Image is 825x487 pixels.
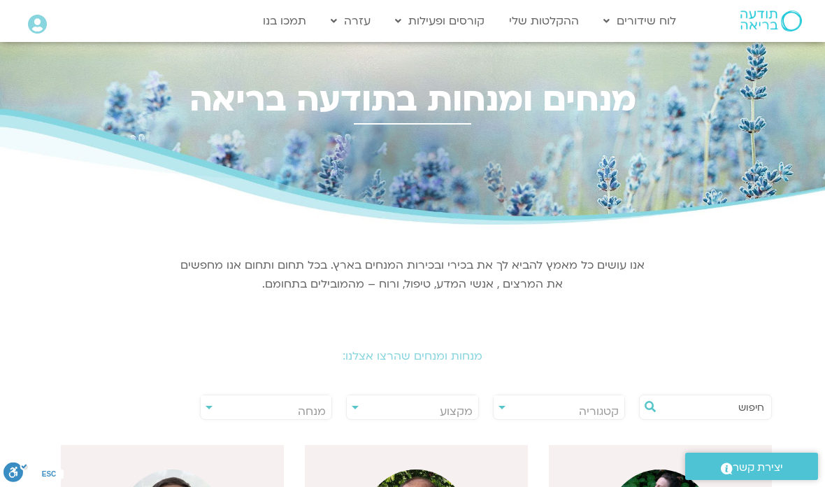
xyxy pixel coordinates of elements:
h2: מנחים ומנחות בתודעה בריאה [21,80,804,119]
span: מקצוע [440,404,473,419]
a: לוח שידורים [596,8,683,34]
span: מנחה [298,404,326,419]
a: קורסים ופעילות [388,8,492,34]
input: חיפוש [661,395,764,419]
a: ההקלטות שלי [502,8,586,34]
span: קטגוריה [579,404,619,419]
a: תמכו בנו [256,8,313,34]
h2: מנחות ומנחים שהרצו אצלנו: [21,350,804,362]
img: תודעה בריאה [740,10,802,31]
span: יצירת קשר [733,458,783,477]
a: עזרה [324,8,378,34]
a: יצירת קשר [685,453,818,480]
p: אנו עושים כל מאמץ להביא לך את בכירי ובכירות המנחים בארץ. בכל תחום ותחום אנו מחפשים את המרצים , אנ... [178,256,647,294]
